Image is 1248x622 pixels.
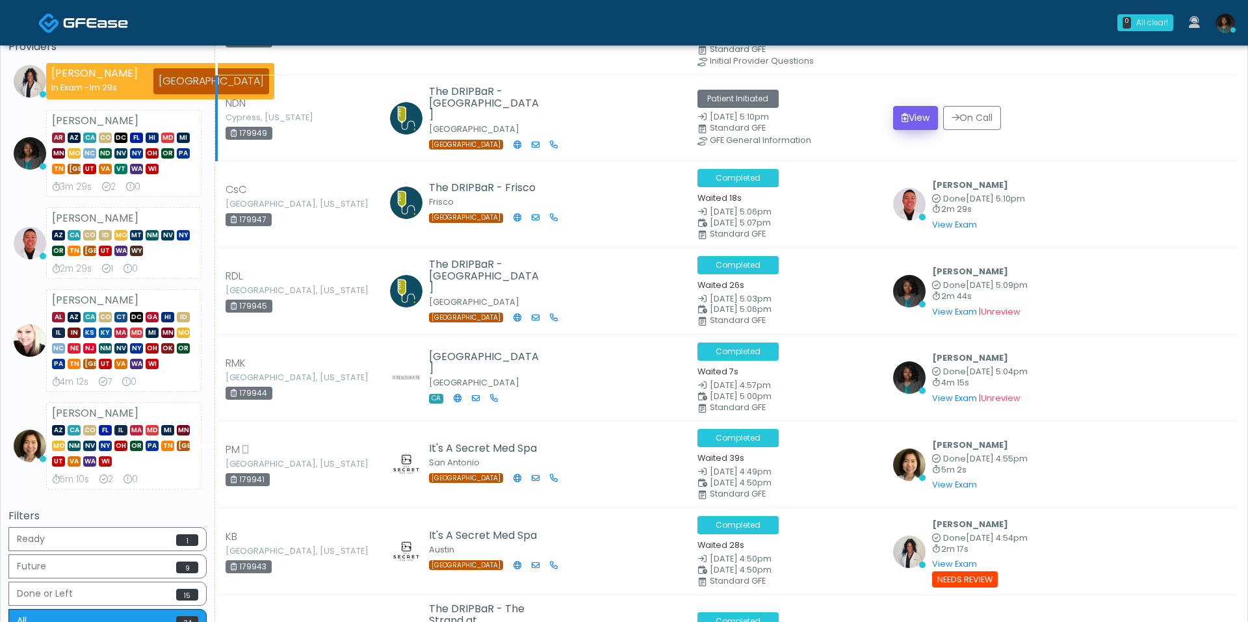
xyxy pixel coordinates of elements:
small: Completed at [932,195,1025,203]
span: CA [83,312,96,322]
span: 9 [176,562,198,573]
span: CA [83,133,96,143]
span: IL [114,425,127,435]
span: MD [130,328,143,338]
b: [PERSON_NAME] [932,519,1008,530]
span: RDL [226,268,242,284]
span: MN [52,148,65,159]
div: Standard GFE [710,490,890,498]
small: [GEOGRAPHIC_DATA] [429,123,519,135]
img: Rukayat Bojuwon [14,137,46,170]
span: MI [146,328,159,338]
button: Future9 [8,554,207,578]
div: Initial Provider Questions [710,57,890,65]
span: NE [68,343,81,354]
small: Date Created [697,295,877,304]
a: View Exam [932,219,977,230]
span: Patient Initiated [697,90,779,108]
img: Rukayat Bojuwon [893,361,926,394]
span: [GEOGRAPHIC_DATA] [83,246,96,256]
a: View Exam [932,306,977,317]
img: Veena Chandrakar [390,275,422,307]
span: Done [943,279,966,291]
a: View Exam [932,479,977,490]
span: NV [83,441,96,451]
div: Exams Completed [99,376,112,389]
span: MT [130,230,143,240]
span: 1m 29s [89,82,117,93]
span: [GEOGRAPHIC_DATA] [429,213,503,223]
span: CO [99,133,112,143]
small: Scheduled Time [697,305,877,314]
span: [DATE] 4:50pm [710,553,772,564]
span: KY [99,328,112,338]
span: MN [161,328,174,338]
span: CO [83,425,96,435]
button: On Call [943,106,1001,130]
span: VT [114,164,127,174]
span: ND [99,148,112,159]
div: 179949 [226,127,272,140]
span: PM [226,442,240,458]
img: Veena Chandrakar [390,102,422,135]
small: [GEOGRAPHIC_DATA], [US_STATE] [226,374,297,382]
small: 2m 17s [932,545,1028,554]
span: [DATE] 4:49pm [710,466,772,477]
div: Exams Completed [99,473,113,486]
span: [DATE] 4:55pm [966,453,1028,464]
span: FL [130,133,143,143]
div: In Exam - [51,81,138,94]
small: Cypress, [US_STATE] [226,114,297,122]
img: Shu Dong [893,448,926,481]
span: Done [943,366,966,377]
a: Unreview [981,306,1020,317]
span: Done [943,193,966,204]
small: Waited 26s [697,279,744,291]
h5: The DRIPBaR - Frisco [429,182,543,194]
small: [GEOGRAPHIC_DATA], [US_STATE] [226,200,297,208]
span: [DATE] 5:10pm [710,111,769,122]
small: [GEOGRAPHIC_DATA], [US_STATE] [226,460,297,468]
b: [PERSON_NAME] [932,179,1008,190]
div: Standard GFE [710,45,890,53]
span: AL [52,312,65,322]
span: AZ [68,312,81,322]
span: TN [161,441,174,451]
b: [PERSON_NAME] [932,352,1008,363]
span: [GEOGRAPHIC_DATA] [429,140,503,149]
span: UT [99,359,112,369]
a: 0 All clear! [1110,9,1181,36]
span: ID [99,230,112,240]
h5: [GEOGRAPHIC_DATA] [429,351,543,374]
small: Completed at [932,534,1028,543]
b: [PERSON_NAME] [932,266,1008,277]
span: [DATE] 5:04pm [966,366,1028,377]
span: AZ [52,230,65,240]
small: Scheduled Time [697,479,877,487]
small: 2m 44s [932,292,1028,301]
span: TN [68,246,81,256]
span: [GEOGRAPHIC_DATA] [429,473,503,483]
div: Standard GFE [710,404,890,411]
small: 4m 15s [932,379,1028,387]
h5: Filters [8,510,207,522]
span: MA [114,328,127,338]
span: CT [114,312,127,322]
span: WA [130,164,143,174]
span: VA [68,456,81,467]
span: OR [52,246,65,256]
span: MN [177,425,190,435]
img: Cynthia Petersen [14,324,46,357]
span: PA [177,148,190,159]
span: [DATE] 5:10pm [966,193,1025,204]
small: 5m 2s [932,466,1028,474]
small: Austin [429,544,454,555]
span: MI [161,425,174,435]
small: Waited 39s [697,452,744,463]
span: NY [130,343,143,354]
small: Waited 18s [697,192,742,203]
span: MD [161,133,174,143]
div: Standard GFE [710,317,890,324]
img: Gerald Dungo [893,188,926,220]
span: WA [114,246,127,256]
